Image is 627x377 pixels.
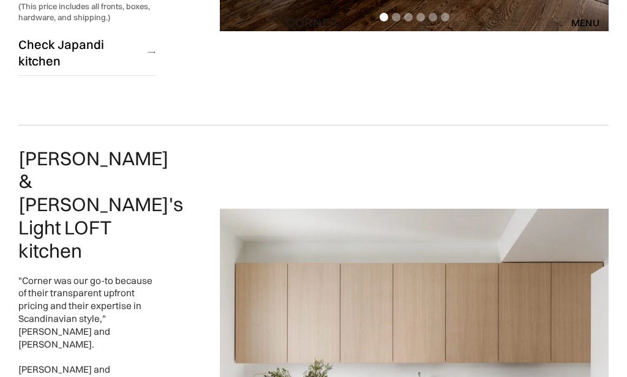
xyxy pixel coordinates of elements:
[18,29,155,76] a: Check Japandi kitchen
[18,36,138,69] div: Check Japandi kitchen
[559,12,599,33] div: menu
[18,147,155,263] h2: [PERSON_NAME] & [PERSON_NAME]'s Light LOFT kitchen
[571,18,599,28] div: menu
[285,15,342,31] a: home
